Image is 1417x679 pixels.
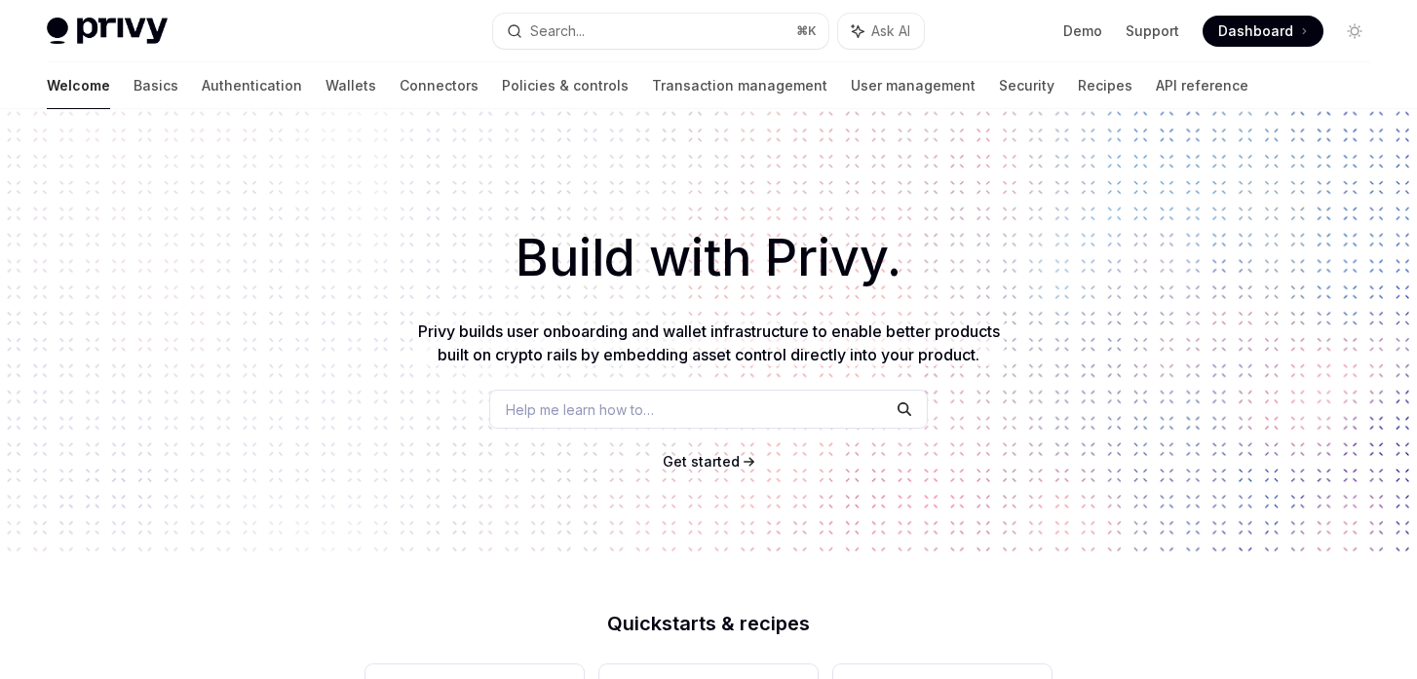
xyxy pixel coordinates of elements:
[652,62,827,109] a: Transaction management
[838,14,924,49] button: Ask AI
[502,62,629,109] a: Policies & controls
[418,321,1000,364] span: Privy builds user onboarding and wallet infrastructure to enable better products built on crypto ...
[1203,16,1323,47] a: Dashboard
[1218,21,1293,41] span: Dashboard
[400,62,479,109] a: Connectors
[1078,62,1132,109] a: Recipes
[506,399,654,420] span: Help me learn how to…
[871,21,910,41] span: Ask AI
[663,453,740,470] span: Get started
[365,614,1052,633] h2: Quickstarts & recipes
[493,14,828,49] button: Search...⌘K
[47,62,110,109] a: Welcome
[796,23,817,39] span: ⌘ K
[326,62,376,109] a: Wallets
[999,62,1054,109] a: Security
[31,220,1386,296] h1: Build with Privy.
[1156,62,1248,109] a: API reference
[1339,16,1370,47] button: Toggle dark mode
[1063,21,1102,41] a: Demo
[851,62,976,109] a: User management
[47,18,168,45] img: light logo
[1126,21,1179,41] a: Support
[663,452,740,472] a: Get started
[202,62,302,109] a: Authentication
[134,62,178,109] a: Basics
[530,19,585,43] div: Search...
